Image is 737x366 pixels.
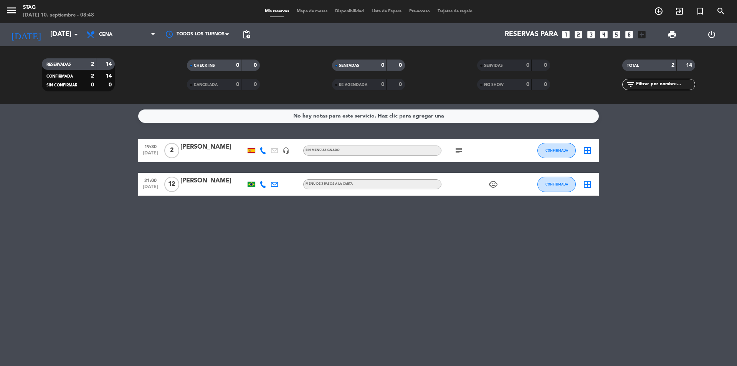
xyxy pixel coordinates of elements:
[707,30,716,39] i: power_settings_new
[526,63,529,68] strong: 0
[236,82,239,87] strong: 0
[611,30,621,40] i: looks_5
[381,63,384,68] strong: 0
[599,30,609,40] i: looks_4
[99,32,112,37] span: Cena
[46,83,77,87] span: SIN CONFIRMAR
[434,9,476,13] span: Tarjetas de regalo
[242,30,251,39] span: pending_actions
[109,82,113,88] strong: 0
[624,30,634,40] i: looks_6
[236,63,239,68] strong: 0
[654,7,663,16] i: add_circle_outline
[261,9,293,13] span: Mis reservas
[545,182,568,186] span: CONFIRMADA
[692,23,731,46] div: LOG OUT
[671,63,674,68] strong: 2
[716,7,725,16] i: search
[573,30,583,40] i: looks_two
[399,63,403,68] strong: 0
[339,83,367,87] span: RE AGENDADA
[637,30,647,40] i: add_box
[91,82,94,88] strong: 0
[368,9,405,13] span: Lista de Espera
[583,146,592,155] i: border_all
[545,148,568,152] span: CONFIRMADA
[6,5,17,19] button: menu
[505,31,558,38] span: Reservas para
[635,80,695,89] input: Filtrar por nombre...
[537,177,576,192] button: CONFIRMADA
[306,149,340,152] span: Sin menú asignado
[586,30,596,40] i: looks_3
[91,61,94,67] strong: 2
[141,176,160,184] span: 21:00
[489,180,498,189] i: child_care
[254,82,258,87] strong: 0
[106,61,113,67] strong: 14
[91,73,94,79] strong: 2
[141,151,160,159] span: [DATE]
[283,147,289,154] i: headset_mic
[339,64,359,68] span: SENTADAS
[164,143,179,158] span: 2
[71,30,81,39] i: arrow_drop_down
[141,184,160,193] span: [DATE]
[484,64,503,68] span: SERVIDAS
[381,82,384,87] strong: 0
[626,80,635,89] i: filter_list
[106,73,113,79] strong: 14
[668,30,677,39] span: print
[6,26,46,43] i: [DATE]
[696,7,705,16] i: turned_in_not
[23,4,94,12] div: STAG
[180,176,246,186] div: [PERSON_NAME]
[293,9,331,13] span: Mapa de mesas
[454,146,463,155] i: subject
[46,63,71,66] span: RESERVADAS
[399,82,403,87] strong: 0
[293,112,444,121] div: No hay notas para este servicio. Haz clic para agregar una
[306,182,353,185] span: Menú de 3 pasos a la Carta
[675,7,684,16] i: exit_to_app
[544,63,549,68] strong: 0
[537,143,576,158] button: CONFIRMADA
[583,180,592,189] i: border_all
[484,83,504,87] span: NO SHOW
[164,177,179,192] span: 12
[46,75,73,78] span: CONFIRMADA
[405,9,434,13] span: Pre-acceso
[331,9,368,13] span: Disponibilidad
[194,83,218,87] span: CANCELADA
[627,64,639,68] span: TOTAL
[526,82,529,87] strong: 0
[194,64,215,68] span: CHECK INS
[6,5,17,16] i: menu
[23,12,94,19] div: [DATE] 10. septiembre - 08:48
[561,30,571,40] i: looks_one
[686,63,694,68] strong: 14
[254,63,258,68] strong: 0
[180,142,246,152] div: [PERSON_NAME]
[141,142,160,151] span: 19:30
[544,82,549,87] strong: 0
